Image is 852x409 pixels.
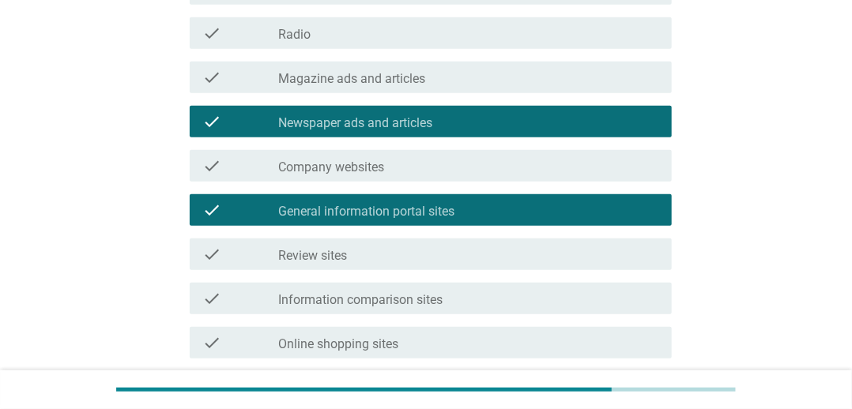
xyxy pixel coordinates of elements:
i: check [202,68,221,87]
label: Magazine ads and articles [278,71,425,87]
i: check [202,289,221,308]
i: check [202,245,221,264]
label: Company websites [278,159,384,175]
i: check [202,112,221,131]
label: Radio [278,27,311,43]
i: check [202,156,221,175]
i: check [202,24,221,43]
label: Online shopping sites [278,336,398,352]
i: check [202,201,221,220]
label: Information comparison sites [278,292,443,308]
label: Newspaper ads and articles [278,115,432,131]
label: Review sites [278,248,347,264]
label: General information portal sites [278,204,454,220]
i: check [202,333,221,352]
